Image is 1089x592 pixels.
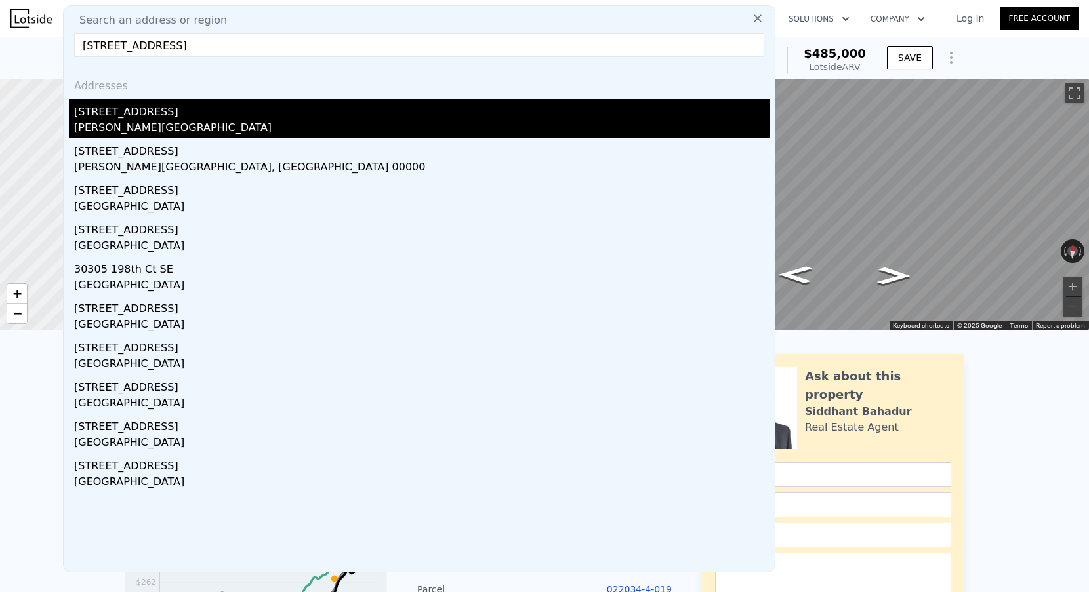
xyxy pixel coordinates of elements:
[1078,239,1085,263] button: Rotate clockwise
[74,33,764,57] input: Enter an address, city, region, neighborhood or zip code
[74,277,770,296] div: [GEOGRAPHIC_DATA]
[860,7,935,31] button: Company
[941,12,1000,25] a: Log In
[74,238,770,256] div: [GEOGRAPHIC_DATA]
[957,322,1002,329] span: © 2025 Google
[715,523,951,547] input: Phone
[74,199,770,217] div: [GEOGRAPHIC_DATA]
[7,304,27,323] a: Zoom out
[74,453,770,474] div: [STREET_ADDRESS]
[74,317,770,335] div: [GEOGRAPHIC_DATA]
[74,435,770,453] div: [GEOGRAPHIC_DATA]
[74,335,770,356] div: [STREET_ADDRESS]
[938,45,964,71] button: Show Options
[74,217,770,238] div: [STREET_ADDRESS]
[13,285,22,302] span: +
[74,138,770,159] div: [STREET_ADDRESS]
[69,12,227,28] span: Search an address or region
[74,178,770,199] div: [STREET_ADDRESS]
[1010,322,1028,329] a: Terms (opens in new tab)
[893,321,949,330] button: Keyboard shortcuts
[1063,277,1082,296] button: Zoom in
[74,474,770,492] div: [GEOGRAPHIC_DATA]
[10,9,52,28] img: Lotside
[804,60,866,73] div: Lotside ARV
[805,420,899,435] div: Real Estate Agent
[136,578,156,587] tspan: $262
[74,356,770,374] div: [GEOGRAPHIC_DATA]
[74,296,770,317] div: [STREET_ADDRESS]
[74,414,770,435] div: [STREET_ADDRESS]
[1036,322,1085,329] a: Report a problem
[74,120,770,138] div: [PERSON_NAME][GEOGRAPHIC_DATA]
[74,374,770,395] div: [STREET_ADDRESS]
[74,159,770,178] div: [PERSON_NAME][GEOGRAPHIC_DATA], [GEOGRAPHIC_DATA] 00000
[74,99,770,120] div: [STREET_ADDRESS]
[764,262,827,287] path: Go West, Steilacoom Blvd SW
[804,47,866,60] span: $485,000
[13,305,22,321] span: −
[715,492,951,517] input: Email
[1063,297,1082,317] button: Zoom out
[863,263,925,288] path: Go East, Steilacoom Blvd SW
[1065,83,1084,103] button: Toggle fullscreen view
[778,7,860,31] button: Solutions
[1000,7,1079,30] a: Free Account
[805,404,912,420] div: Siddhant Bahadur
[7,284,27,304] a: Zoom in
[805,367,951,404] div: Ask about this property
[600,79,1089,330] div: Map
[1067,239,1079,264] button: Reset the view
[715,462,951,487] input: Name
[74,256,770,277] div: 30305 198th Ct SE
[69,68,770,99] div: Addresses
[600,79,1089,330] div: Street View
[887,46,933,69] button: SAVE
[1061,239,1068,263] button: Rotate counterclockwise
[74,395,770,414] div: [GEOGRAPHIC_DATA]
